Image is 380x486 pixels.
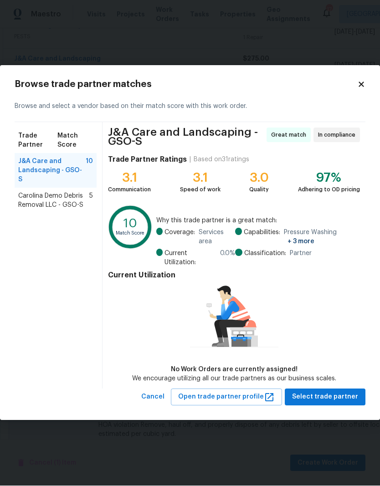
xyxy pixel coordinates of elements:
span: 10 [86,157,93,184]
span: J&A Care and Landscaping - GSO-S [108,128,264,146]
div: We encourage utilizing all our trade partners as our business scales. [132,374,336,384]
div: Based on 31 ratings [194,155,249,164]
span: Capabilities: [244,228,280,246]
span: J&A Care and Landscaping - GSO-S [18,157,86,184]
button: Open trade partner profile [171,389,282,406]
button: Cancel [138,389,168,406]
span: Classification: [244,249,286,258]
div: Communication [108,185,151,194]
h4: Trade Partner Ratings [108,155,187,164]
span: Current Utilization: [164,249,216,267]
span: Why this trade partner is a great match: [156,216,360,225]
span: Select trade partner [292,392,358,403]
div: Browse and select a vendor based on their match score with this work order. [15,91,365,123]
div: 3.0 [249,174,269,183]
span: In compliance [318,131,359,140]
span: + 3 more [288,239,314,245]
div: Quality [249,185,269,194]
text: Match Score [116,231,145,236]
button: Select trade partner [285,389,365,406]
h4: Current Utilization [108,271,360,280]
span: Trade Partner [18,132,57,150]
h2: Browse trade partner matches [15,80,357,89]
span: Cancel [141,392,164,403]
span: Services area [199,228,235,246]
span: Open trade partner profile [178,392,275,403]
div: No Work Orders are currently assigned! [132,365,336,374]
div: 97% [298,174,360,183]
span: Partner [290,249,312,258]
span: Match Score [57,132,93,150]
span: Great match [271,131,310,140]
span: 5 [89,192,93,210]
div: | [187,155,194,164]
span: Pressure Washing [284,228,360,246]
span: Carolina Demo Debris Removal LLC - GSO-S [18,192,89,210]
text: 10 [123,218,137,230]
div: 3.1 [108,174,151,183]
div: Speed of work [180,185,221,194]
span: Coverage: [164,228,195,246]
div: Adhering to OD pricing [298,185,360,194]
div: 3.1 [180,174,221,183]
span: 0.0 % [220,249,235,267]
